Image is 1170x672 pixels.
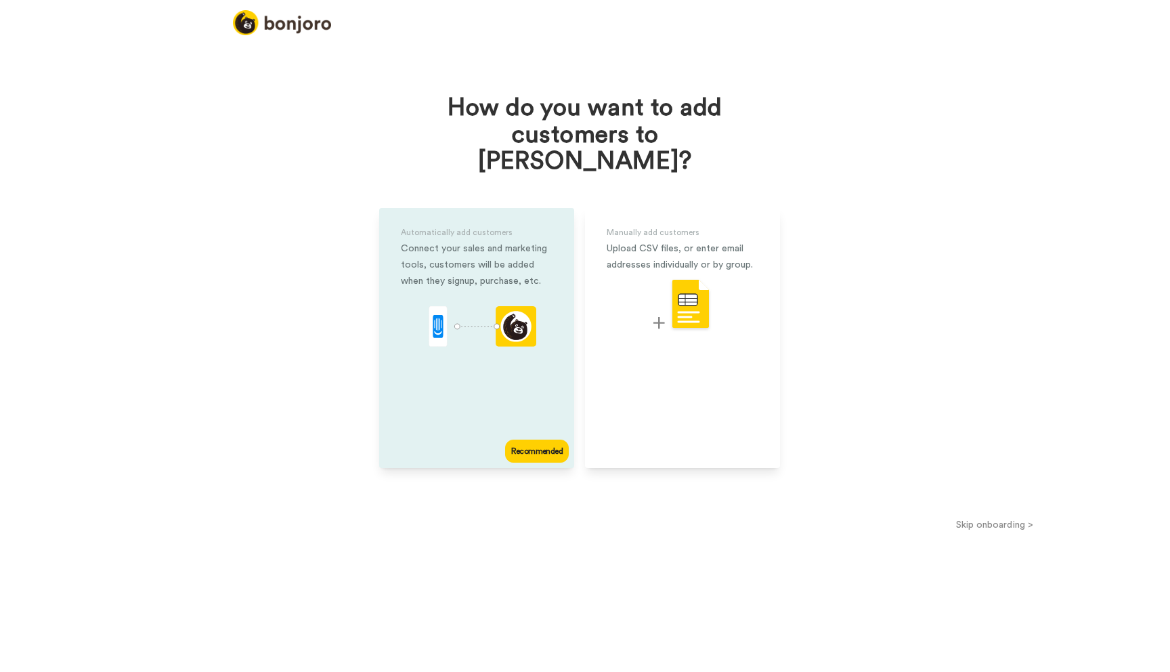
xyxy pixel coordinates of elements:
[401,240,552,289] div: Connect your sales and marketing tools, customers will be added when they signup, purchase, etc.
[607,224,758,240] div: Manually add customers
[401,224,552,240] div: Automatically add customers
[433,95,737,175] h1: How do you want to add customers to [PERSON_NAME]?
[819,518,1170,532] button: Skip onboarding >
[418,306,536,351] div: animation
[653,278,712,332] img: csv-upload.svg
[607,240,758,273] div: Upload CSV files, or enter email addresses individually or by group.
[233,10,331,35] img: logo_full.png
[505,440,569,463] div: Recommended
